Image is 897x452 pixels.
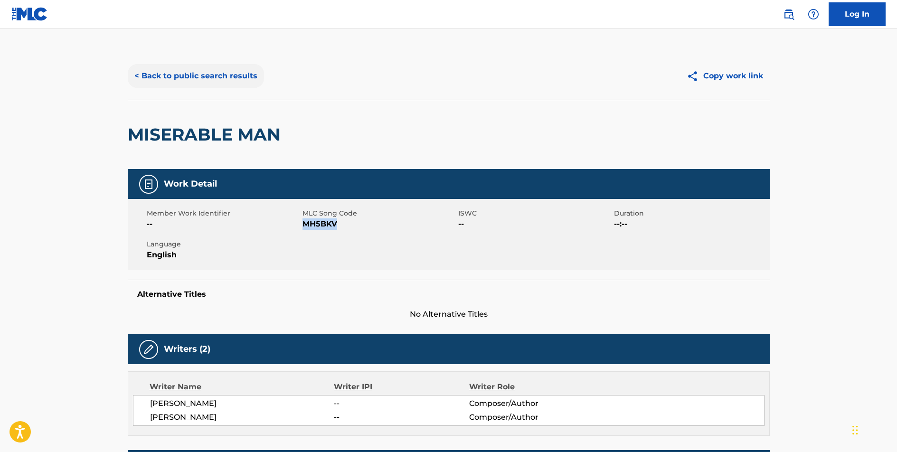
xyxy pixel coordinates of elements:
iframe: Chat Widget [850,406,897,452]
span: Duration [614,208,767,218]
span: Composer/Author [469,398,592,409]
div: Help [804,5,823,24]
a: Log In [829,2,886,26]
span: -- [147,218,300,230]
span: -- [334,398,469,409]
img: Work Detail [143,179,154,190]
img: Copy work link [687,70,703,82]
span: Member Work Identifier [147,208,300,218]
span: --:-- [614,218,767,230]
img: help [808,9,819,20]
div: Writer IPI [334,381,469,393]
div: Writer Role [469,381,592,393]
button: Copy work link [680,64,770,88]
span: ISWC [458,208,612,218]
span: Composer/Author [469,412,592,423]
span: -- [334,412,469,423]
div: Drag [852,416,858,444]
span: English [147,249,300,261]
img: search [783,9,794,20]
img: MLC Logo [11,7,48,21]
div: Writer Name [150,381,334,393]
h5: Writers (2) [164,344,210,355]
span: MH5BKV [302,218,456,230]
h5: Alternative Titles [137,290,760,299]
span: [PERSON_NAME] [150,398,334,409]
span: Language [147,239,300,249]
span: MLC Song Code [302,208,456,218]
a: Public Search [779,5,798,24]
span: [PERSON_NAME] [150,412,334,423]
span: No Alternative Titles [128,309,770,320]
span: -- [458,218,612,230]
h5: Work Detail [164,179,217,189]
h2: MISERABLE MAN [128,124,285,145]
img: Writers [143,344,154,355]
button: < Back to public search results [128,64,264,88]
